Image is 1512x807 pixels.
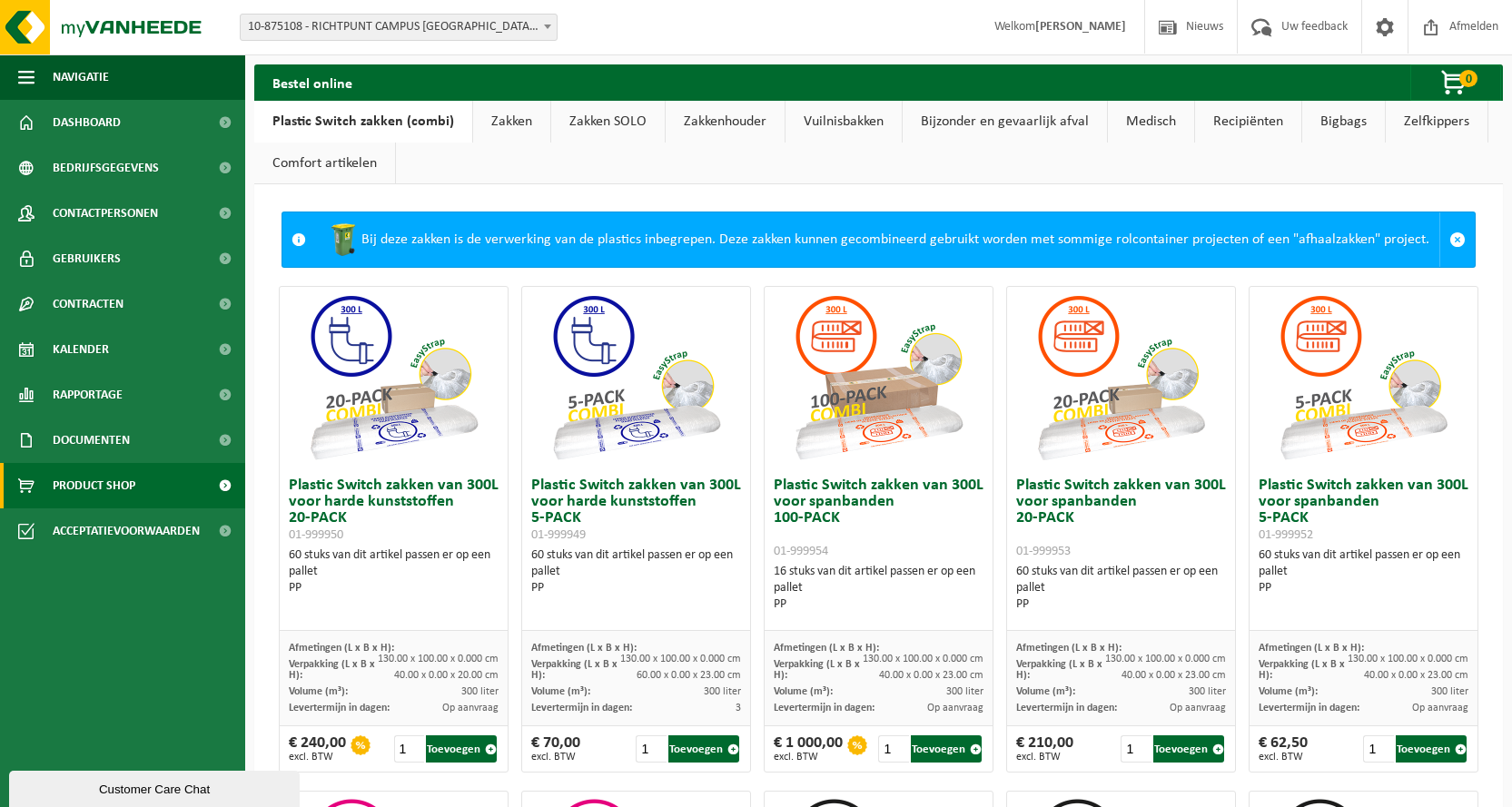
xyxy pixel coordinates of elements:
span: 40.00 x 0.00 x 23.00 cm [1122,670,1226,681]
span: 130.00 x 100.00 x 0.000 cm [378,654,499,664]
img: 01-999950 [302,287,484,468]
span: Afmetingen (L x B x H): [774,643,879,654]
span: Verpakking (L x B x H): [1016,659,1102,681]
h3: Plastic Switch zakken van 300L voor harde kunststoffen 20-PACK [289,477,499,543]
span: Gebruikers [53,236,121,281]
div: PP [289,580,499,596]
span: Levertermijn in dagen: [1259,703,1359,714]
span: Levertermijn in dagen: [774,703,875,714]
span: 3 [736,703,741,714]
span: Contactpersonen [53,191,158,236]
img: WB-0240-HPE-GN-50.png [325,221,361,258]
span: Op aanvraag [442,703,499,714]
h2: Bestel online [254,64,371,100]
button: Toevoegen [1396,735,1467,763]
span: Levertermijn in dagen: [531,703,632,714]
a: Bijzonder en gevaarlijk afval [903,101,1107,143]
span: Product Shop [53,463,135,508]
h3: Plastic Switch zakken van 300L voor spanbanden 20-PACK [1016,477,1227,559]
div: PP [1016,596,1227,613]
a: Comfort artikelen [254,143,395,184]
div: 60 stuks van dit artikel passen er op een pallet [289,547,499,596]
button: Toevoegen [911,735,982,763]
div: € 62,50 [1259,735,1308,763]
span: 300 liter [1431,686,1468,697]
span: 130.00 x 100.00 x 0.000 cm [863,654,983,664]
span: 300 liter [946,686,983,697]
strong: [PERSON_NAME] [1035,20,1126,34]
span: 130.00 x 100.00 x 0.000 cm [620,654,741,664]
div: € 70,00 [531,735,580,763]
span: Acceptatievoorwaarden [53,508,200,554]
span: Op aanvraag [1412,703,1468,714]
span: Afmetingen (L x B x H): [531,643,637,654]
span: 01-999952 [1259,528,1313,542]
input: 1 [394,735,425,763]
span: Op aanvraag [927,703,983,714]
span: 01-999949 [531,528,586,542]
a: Zelfkippers [1386,101,1487,143]
img: 01-999953 [1030,287,1211,468]
a: Zakken SOLO [551,101,665,143]
span: Verpakking (L x B x H): [774,659,860,681]
a: Zakkenhouder [666,101,785,143]
span: Afmetingen (L x B x H): [1259,643,1364,654]
span: Afmetingen (L x B x H): [1016,643,1122,654]
span: 130.00 x 100.00 x 0.000 cm [1348,654,1468,664]
span: 40.00 x 0.00 x 23.00 cm [1364,670,1468,681]
h3: Plastic Switch zakken van 300L voor harde kunststoffen 5-PACK [531,477,742,543]
span: 40.00 x 0.00 x 20.00 cm [394,670,499,681]
a: Medisch [1108,101,1194,143]
button: Toevoegen [668,735,739,763]
div: € 1 000,00 [774,735,843,763]
span: Volume (m³): [774,686,833,697]
span: Dashboard [53,100,121,145]
a: Zakken [473,101,550,143]
a: Bigbags [1302,101,1385,143]
span: Volume (m³): [531,686,590,697]
span: Documenten [53,418,130,463]
span: Volume (m³): [1016,686,1075,697]
span: Afmetingen (L x B x H): [289,643,394,654]
img: 01-999949 [545,287,726,468]
iframe: chat widget [9,767,303,807]
span: Contracten [53,281,124,327]
div: 16 stuks van dit artikel passen er op een pallet [774,564,984,613]
span: 10-875108 - RICHTPUNT CAMPUS BUGGENHOUT - BUGGENHOUT [240,14,558,41]
span: 01-999954 [774,545,828,558]
a: Plastic Switch zakken (combi) [254,101,472,143]
span: Bedrijfsgegevens [53,145,159,191]
span: Navigatie [53,54,109,100]
span: 300 liter [704,686,741,697]
span: 10-875108 - RICHTPUNT CAMPUS BUGGENHOUT - BUGGENHOUT [241,15,557,40]
span: Verpakking (L x B x H): [1259,659,1345,681]
div: 60 stuks van dit artikel passen er op een pallet [1016,564,1227,613]
span: Op aanvraag [1170,703,1226,714]
h3: Plastic Switch zakken van 300L voor spanbanden 100-PACK [774,477,984,559]
span: Levertermijn in dagen: [289,703,390,714]
a: Vuilnisbakken [786,101,902,143]
span: excl. BTW [774,752,843,763]
span: Volume (m³): [289,686,348,697]
div: PP [774,596,984,613]
img: 01-999954 [787,287,969,468]
input: 1 [636,735,667,763]
span: 40.00 x 0.00 x 23.00 cm [879,670,983,681]
a: Sluit melding [1439,212,1475,267]
span: Verpakking (L x B x H): [531,659,618,681]
input: 1 [1363,735,1394,763]
span: Levertermijn in dagen: [1016,703,1117,714]
div: Bij deze zakken is de verwerking van de plastics inbegrepen. Deze zakken kunnen gecombineerd gebr... [315,212,1439,267]
div: PP [531,580,742,596]
span: excl. BTW [1016,752,1073,763]
span: excl. BTW [1259,752,1308,763]
div: PP [1259,580,1469,596]
span: 60.00 x 0.00 x 23.00 cm [637,670,741,681]
div: 60 stuks van dit artikel passen er op een pallet [1259,547,1469,596]
span: excl. BTW [289,752,346,763]
img: 01-999952 [1272,287,1454,468]
span: Verpakking (L x B x H): [289,659,375,681]
span: excl. BTW [531,752,580,763]
span: 300 liter [461,686,499,697]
